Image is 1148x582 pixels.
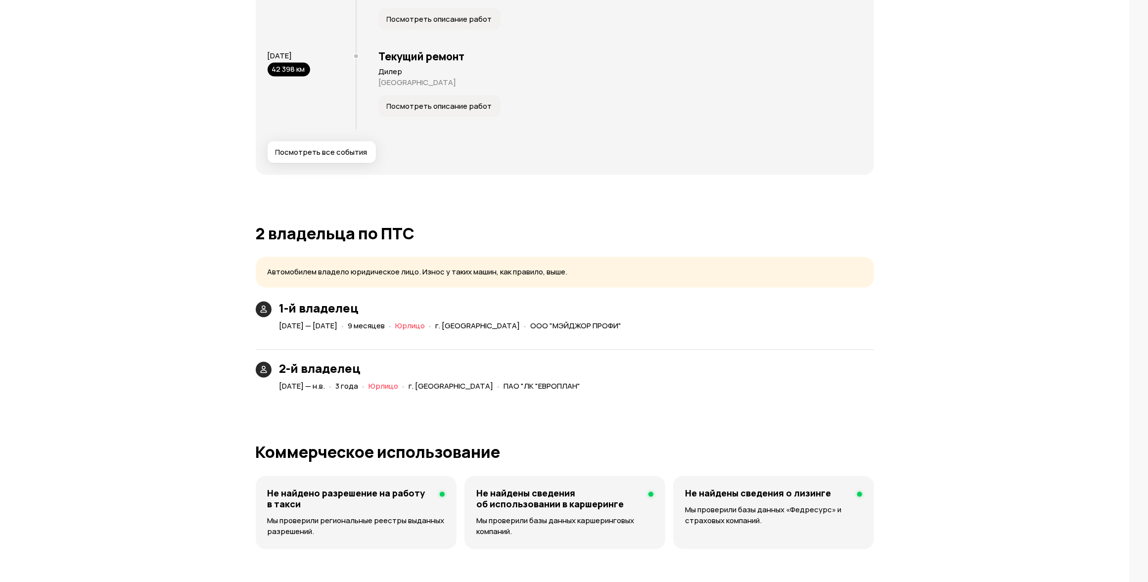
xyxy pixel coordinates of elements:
[268,267,862,277] p: Автомобилем владело юридическое лицо. Износ у таких машин, как правило, выше.
[379,50,862,63] h3: Текущий ремонт
[279,381,325,392] span: [DATE] — н.в.
[256,224,874,242] h1: 2 владельца по ПТС
[531,321,622,331] span: ООО "МЭЙДЖОР ПРОФИ"
[389,318,392,334] span: ·
[379,67,862,77] p: Дилер
[396,321,425,331] span: Юрлицо
[379,95,501,117] button: Посмотреть описание работ
[524,318,527,334] span: ·
[387,14,492,24] span: Посмотреть описание работ
[268,141,376,163] button: Посмотреть все события
[276,147,367,157] span: Посмотреть все события
[268,63,310,77] div: 42 398 км
[342,318,344,334] span: ·
[476,488,641,510] h4: Не найдены сведения об использовании в каршеринге
[336,381,359,392] span: 3 года
[279,362,585,376] h3: 2-й владелец
[279,302,626,315] h3: 1-й владелец
[498,378,500,395] span: ·
[403,378,405,395] span: ·
[268,50,292,61] span: [DATE]
[329,378,332,395] span: ·
[379,8,501,30] button: Посмотреть описание работ
[363,378,365,395] span: ·
[268,516,445,537] p: Мы проверили региональные реестры выданных разрешений.
[348,321,385,331] span: 9 месяцев
[504,381,581,392] span: ПАО "ЛК "ЕВРОПЛАН"
[279,321,338,331] span: [DATE] — [DATE]
[387,101,492,111] span: Посмотреть описание работ
[379,78,862,88] p: [GEOGRAPHIC_DATA]
[436,321,520,331] span: г. [GEOGRAPHIC_DATA]
[429,318,432,334] span: ·
[476,516,653,537] p: Мы проверили базы данных каршеринговых компаний.
[268,488,432,510] h4: Не найдено разрешение на работу в такси
[409,381,494,392] span: г. [GEOGRAPHIC_DATA]
[685,505,862,527] p: Мы проверили базы данных «Федресурс» и страховых компаний.
[685,488,831,499] h4: Не найдены сведения о лизинге
[256,444,874,461] h1: Коммерческое использование
[369,381,399,392] span: Юрлицо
